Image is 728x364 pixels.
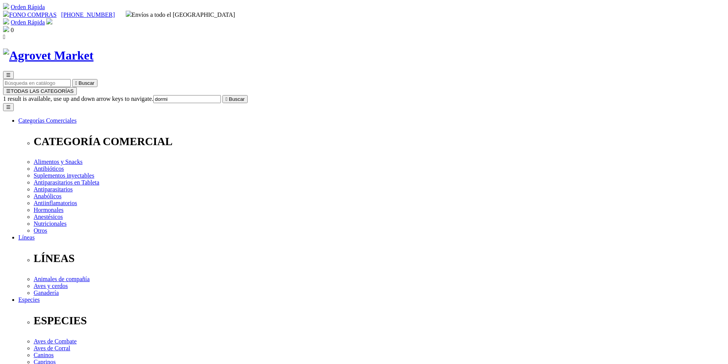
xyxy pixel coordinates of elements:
a: Antiparasitarios en Tableta [34,179,99,186]
input: Buscar [3,79,71,87]
img: Agrovet Market [3,49,94,63]
img: phone.svg [3,11,9,17]
button: ☰ [3,71,14,79]
a: Orden Rápida [11,19,45,26]
img: user.svg [46,18,52,24]
input: Buscar [153,95,221,103]
a: FONO COMPRAS [3,11,57,18]
i:  [225,96,227,102]
a: Suplementos inyectables [34,172,94,179]
i:  [3,34,5,40]
button: ☰ [3,103,14,111]
button: ☰TODAS LAS CATEGORÍAS [3,87,77,95]
img: shopping-cart.svg [3,18,9,24]
span: ☰ [6,72,11,78]
a: Animales de compañía [34,276,90,282]
span: 0 [11,27,14,33]
a: Categorías Comerciales [18,117,76,124]
i:  [75,80,77,86]
a: Líneas [18,234,35,241]
a: Antibióticos [34,165,64,172]
a: Acceda a su cuenta de cliente [46,19,52,26]
a: Anabólicos [34,193,62,199]
p: CATEGORÍA COMERCIAL [34,135,725,148]
span: Buscar [79,80,94,86]
span: Envíos a todo el [GEOGRAPHIC_DATA] [126,11,235,18]
iframe: Brevo live chat [4,281,132,360]
a: Alimentos y Snacks [34,159,83,165]
a: Antiparasitarios [34,186,73,193]
a: Anestésicos [34,214,63,220]
span: 1 result is available, use up and down arrow keys to navigate. [3,95,153,102]
a: Nutricionales [34,220,66,227]
span: ☰ [6,88,11,94]
a: Otros [34,227,47,234]
button:  Buscar [72,79,97,87]
a: Orden Rápida [11,4,45,10]
a: Antiinflamatorios [34,200,77,206]
span: Buscar [229,96,245,102]
button:  Buscar [222,95,248,103]
img: delivery-truck.svg [126,11,132,17]
p: ESPECIES [34,314,725,327]
a: Hormonales [34,207,63,213]
img: shopping-bag.svg [3,26,9,32]
a: [PHONE_NUMBER] [61,11,115,18]
img: shopping-cart.svg [3,3,9,9]
p: LÍNEAS [34,252,725,265]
